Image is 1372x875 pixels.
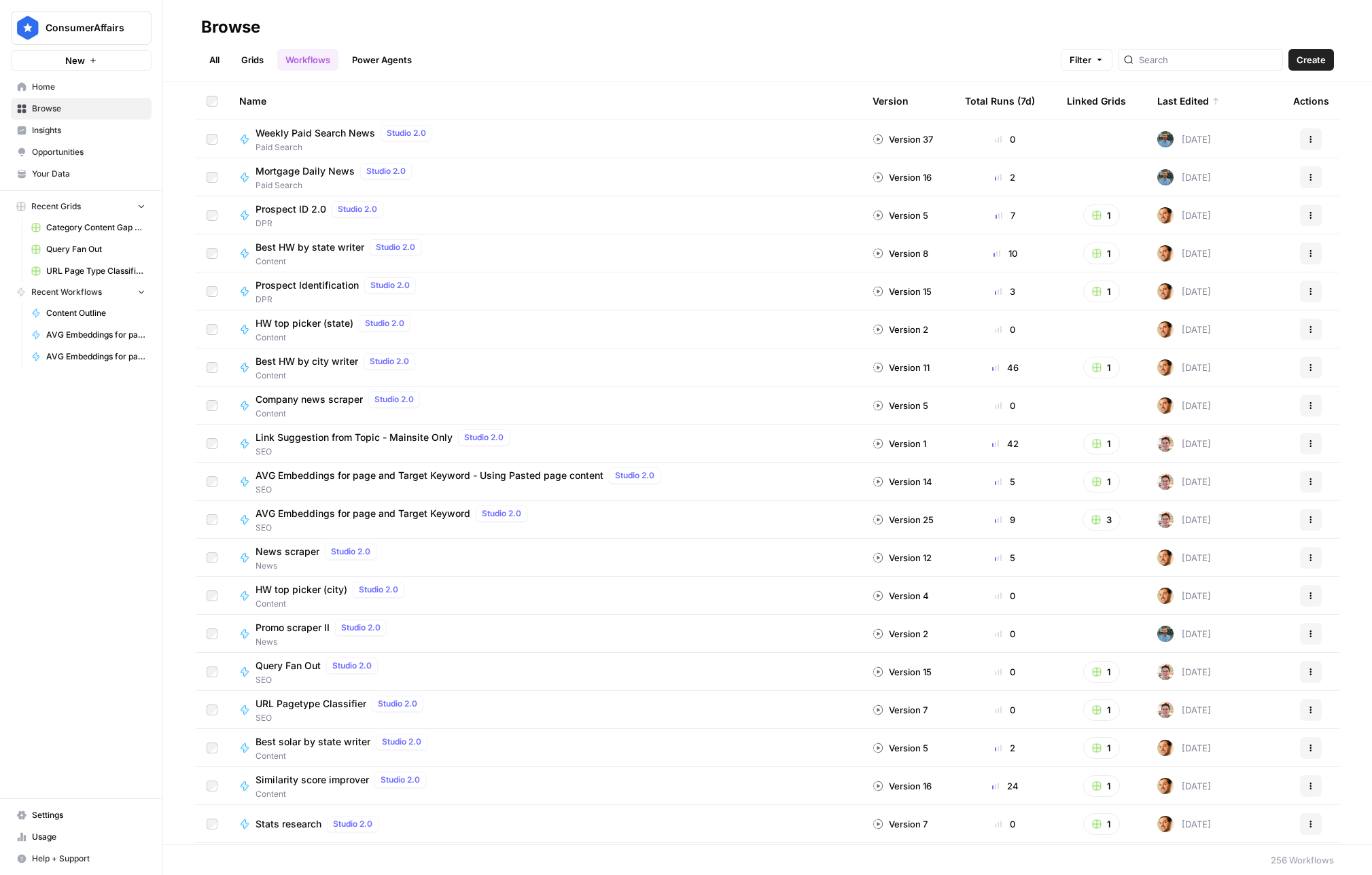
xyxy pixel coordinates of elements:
a: Browse [11,98,152,120]
span: Studio 2.0 [332,660,372,672]
div: [DATE] [1157,588,1211,604]
div: Version 7 [873,703,928,717]
span: Studio 2.0 [382,736,421,748]
img: ConsumerAffairs Logo [16,16,40,40]
span: Link Suggestion from Topic - Mainsite Only [256,431,453,444]
span: SEO [256,446,515,458]
a: AVG Embeddings for page and Target Keyword - Using Pasted page contentStudio 2.0SEO [239,467,851,496]
span: URL Page Type Classification [46,265,145,277]
div: Version 11 [873,361,930,374]
span: Filter [1070,53,1091,67]
span: Content [256,598,410,610]
div: [DATE] [1157,131,1211,147]
div: Version 5 [873,741,928,755]
div: Version 16 [873,779,932,793]
a: Stats researchStudio 2.0 [239,816,851,832]
div: 0 [965,589,1045,603]
span: SEO [256,674,383,686]
div: Version 25 [873,513,934,526]
a: Category Content Gap Analysis [25,217,152,238]
span: Help + Support [32,853,145,865]
span: Content [256,750,433,762]
div: [DATE] [1157,474,1211,490]
span: Category Content Gap Analysis [46,221,145,234]
span: Studio 2.0 [338,203,377,215]
span: Studio 2.0 [333,818,372,830]
img: cligphsu63qclrxpa2fa18wddixk [1157,512,1174,528]
div: 5 [965,551,1045,565]
img: 7dkj40nmz46gsh6f912s7bk0kz0q [1157,245,1174,262]
img: 7dkj40nmz46gsh6f912s7bk0kz0q [1157,359,1174,376]
div: 0 [965,399,1045,412]
div: Version 8 [873,247,928,260]
button: Help + Support [11,848,152,870]
button: 3 [1083,509,1121,531]
div: Version 37 [873,132,933,146]
span: News [256,560,382,572]
span: Studio 2.0 [381,774,420,786]
a: URL Page Type Classification [25,260,152,282]
img: 7dkj40nmz46gsh6f912s7bk0kz0q [1157,283,1174,300]
div: [DATE] [1157,169,1211,185]
span: Prospect Identification [256,279,359,292]
div: [DATE] [1157,664,1211,680]
span: Studio 2.0 [341,622,381,634]
img: 7dkj40nmz46gsh6f912s7bk0kz0q [1157,778,1174,794]
div: 2 [965,741,1045,755]
button: 1 [1083,737,1120,759]
a: Query Fan Out [25,238,152,260]
span: DPR [256,293,421,306]
span: Studio 2.0 [378,698,417,710]
button: 1 [1083,661,1120,683]
img: cligphsu63qclrxpa2fa18wddixk [1157,664,1174,680]
div: Version 14 [873,475,932,488]
img: cligphsu63qclrxpa2fa18wddixk [1157,435,1174,452]
div: 0 [965,132,1045,146]
div: [DATE] [1157,740,1211,756]
span: Studio 2.0 [615,469,654,482]
a: URL Pagetype ClassifierStudio 2.0SEO [239,696,851,724]
span: HW top picker (city) [256,583,347,596]
img: cey2xrdcekjvnatjucu2k7sm827y [1157,626,1174,642]
span: Promo scraper II [256,621,330,635]
a: Link Suggestion from Topic - Mainsite OnlyStudio 2.0SEO [239,429,851,458]
div: [DATE] [1157,245,1211,262]
span: New [65,54,85,67]
a: Query Fan OutStudio 2.0SEO [239,658,851,686]
div: Version 4 [873,589,929,603]
a: Settings [11,804,152,826]
a: AVG Embeddings for page and Target Keyword [25,324,152,346]
img: 7dkj40nmz46gsh6f912s7bk0kz0q [1157,550,1174,566]
div: Last Edited [1157,82,1220,120]
span: Studio 2.0 [387,127,426,139]
img: cligphsu63qclrxpa2fa18wddixk [1157,702,1174,718]
span: Studio 2.0 [370,355,409,368]
a: HW top picker (state)Studio 2.0Content [239,315,851,344]
span: Studio 2.0 [359,584,398,596]
div: Version 5 [873,209,928,222]
div: 0 [965,703,1045,717]
div: Version 2 [873,627,928,641]
div: Version 15 [873,665,932,679]
span: Query Fan Out [46,243,145,255]
img: cligphsu63qclrxpa2fa18wddixk [1157,474,1174,490]
div: [DATE] [1157,702,1211,718]
a: AVG Embeddings for page and Target KeywordStudio 2.0SEO [239,505,851,534]
span: Mortgage Daily News [256,164,355,178]
div: [DATE] [1157,435,1211,452]
div: Version 2 [873,323,928,336]
span: Studio 2.0 [482,507,521,520]
img: 7dkj40nmz46gsh6f912s7bk0kz0q [1157,588,1174,604]
a: News scraperStudio 2.0News [239,543,851,572]
a: Usage [11,826,152,848]
span: Studio 2.0 [464,431,504,444]
div: [DATE] [1157,550,1211,566]
button: Recent Grids [11,196,152,217]
a: Opportunities [11,141,152,163]
div: Version 12 [873,551,932,565]
div: [DATE] [1157,321,1211,338]
button: 1 [1083,813,1120,835]
img: cey2xrdcekjvnatjucu2k7sm827y [1157,131,1174,147]
div: Name [239,82,851,120]
a: Power Agents [344,49,420,71]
